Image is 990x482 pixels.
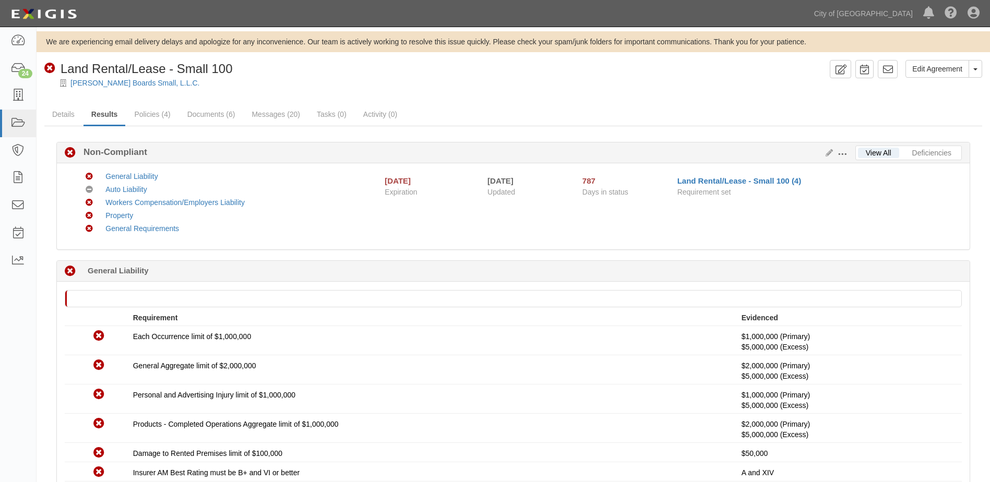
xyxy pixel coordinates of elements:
[93,331,104,342] i: Non-Compliant
[105,211,133,220] a: Property
[126,104,178,125] a: Policies (4)
[61,62,233,76] span: Land Rental/Lease - Small 100
[742,448,954,459] p: $50,000
[86,225,93,233] i: Non-Compliant
[742,401,808,409] span: Policy #AG001958 Insurer: Great Divide Insurance Company
[88,265,149,276] b: General Liability
[133,420,339,428] span: Products - Completed Operations Aggregate limit of $1,000,000
[86,186,93,194] i: No Coverage
[8,5,80,23] img: logo-5460c22ac91f19d4615b14bd174203de0afe785f0fc80cf4dbbc73dc1793850b.png
[105,198,245,207] a: Workers Compensation/Employers Liability
[742,419,954,440] p: $2,000,000 (Primary)
[742,467,954,478] p: A and XIV
[677,188,731,196] span: Requirement set
[65,148,76,159] i: Non-Compliant
[742,331,954,352] p: $1,000,000 (Primary)
[385,187,480,197] span: Expiration
[742,343,808,351] span: Policy #AG001958 Insurer: Great Divide Insurance Company
[70,79,199,87] a: [PERSON_NAME] Boards Small, L.L.C.
[677,176,802,185] a: Land Rental/Lease - Small 100 (4)
[945,7,957,20] i: Help Center - Complianz
[133,362,256,370] span: General Aggregate limit of $2,000,000
[86,212,93,220] i: Non-Compliant
[65,266,76,277] i: Non-Compliant 284 days (since 11/14/2024)
[355,104,405,125] a: Activity (0)
[105,185,147,194] a: Auto Liability
[133,391,295,399] span: Personal and Advertising Injury limit of $1,000,000
[742,430,808,439] span: Policy #AG001958 Insurer: Great Divide Insurance Company
[742,314,778,322] strong: Evidenced
[742,390,954,411] p: $1,000,000 (Primary)
[905,60,969,78] a: Edit Agreement
[309,104,354,125] a: Tasks (0)
[487,188,515,196] span: Updated
[809,3,918,24] a: City of [GEOGRAPHIC_DATA]
[582,175,670,186] div: Since 06/30/2023
[742,372,808,380] span: Policy #AG001958 Insurer: Great Divide Insurance Company
[86,199,93,207] i: Non-Compliant
[582,188,628,196] span: Days in status
[44,63,55,74] i: Non-Compliant
[858,148,899,158] a: View All
[93,418,104,429] i: Non-Compliant
[180,104,243,125] a: Documents (6)
[904,148,959,158] a: Deficiencies
[133,314,178,322] strong: Requirement
[105,172,158,180] a: General Liability
[93,448,104,459] i: Non-Compliant
[93,389,104,400] i: Non-Compliant
[133,332,251,341] span: Each Occurrence limit of $1,000,000
[86,173,93,180] i: Non-Compliant
[44,60,233,78] div: Land Rental/Lease - Small 100
[385,175,411,186] div: [DATE]
[821,149,833,157] a: Edit Results
[84,104,126,126] a: Results
[44,104,82,125] a: Details
[37,37,990,47] div: We are experiencing email delivery delays and apologize for any inconvenience. Our team is active...
[93,467,104,478] i: Non-Compliant
[133,449,282,457] span: Damage to Rented Premises limit of $100,000
[93,360,104,371] i: Non-Compliant
[742,360,954,381] p: $2,000,000 (Primary)
[105,224,179,233] a: General Requirements
[487,175,567,186] div: [DATE]
[244,104,308,125] a: Messages (20)
[18,69,32,78] div: 24
[133,468,300,477] span: Insurer AM Best Rating must be B+ and VI or better
[76,146,147,159] b: Non-Compliant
